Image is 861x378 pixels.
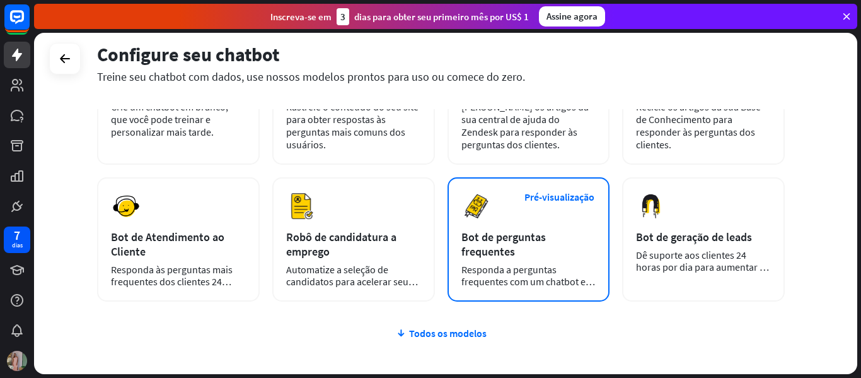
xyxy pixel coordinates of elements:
font: Automatize a seleção de candidatos para acelerar seu processo de contratação. [286,263,418,300]
font: Rastreie o conteúdo do seu site para obter respostas às perguntas mais comuns dos usuários. [286,100,419,151]
button: Pré-visualização [517,186,601,209]
font: Bot de geração de leads [636,230,752,244]
font: Inscreva-se em [270,11,332,23]
font: Recicle os artigos da sua Base de Conhecimento para responder às perguntas dos clientes. [636,100,761,151]
button: Abra o widget de bate-papo do LiveChat [10,5,48,43]
font: [PERSON_NAME] os artigos da sua central de ajuda do Zendesk para responder às perguntas dos clien... [461,100,589,151]
font: 7 [14,227,20,243]
font: dias para obter seu primeiro mês por US$ 1 [354,11,529,23]
font: Assine agora [546,10,598,22]
font: dias [12,241,23,249]
font: Bot de Atendimento ao Cliente [111,230,224,259]
font: Crie um chatbot em branco, que você pode treinar e personalizar mais tarde. [111,100,228,138]
font: Responda às perguntas mais frequentes dos clientes 24 horas por dia, 7 dias por semana. [111,263,233,312]
font: Pré-visualização [524,191,594,203]
font: Configure seu chatbot [97,42,279,66]
font: Todos os modelos [409,327,487,340]
font: Responda a perguntas frequentes com um chatbot e economize seu tempo. [461,263,595,300]
font: 3 [340,11,345,23]
a: 7 dias [4,227,30,253]
font: Treine seu chatbot com dados, use nossos modelos prontos para uso ou comece do zero. [97,69,525,84]
font: Bot de perguntas frequentes [461,230,546,259]
font: Robô de candidatura a emprego [286,230,396,259]
font: Dê suporte aos clientes 24 horas por dia para aumentar as vendas. [636,249,769,285]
